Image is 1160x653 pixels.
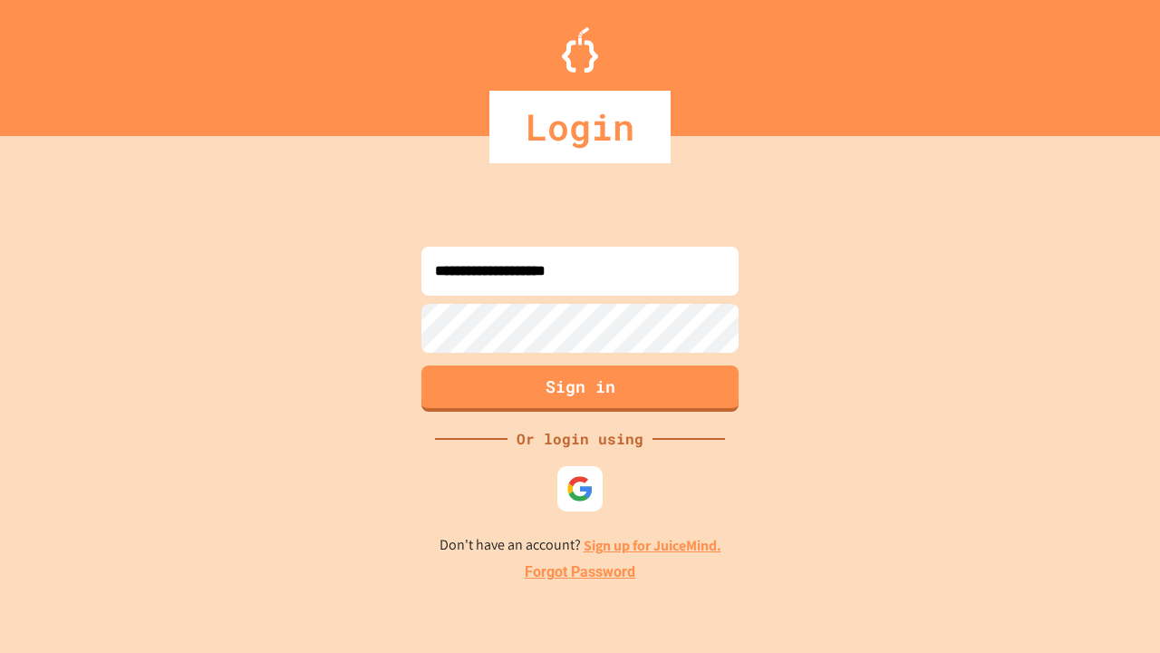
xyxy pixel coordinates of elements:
div: Login [489,91,671,163]
button: Sign in [421,365,739,412]
img: google-icon.svg [566,475,594,502]
a: Sign up for JuiceMind. [584,536,721,555]
p: Don't have an account? [440,534,721,557]
img: Logo.svg [562,27,598,73]
div: Or login using [507,428,652,450]
a: Forgot Password [525,561,635,583]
